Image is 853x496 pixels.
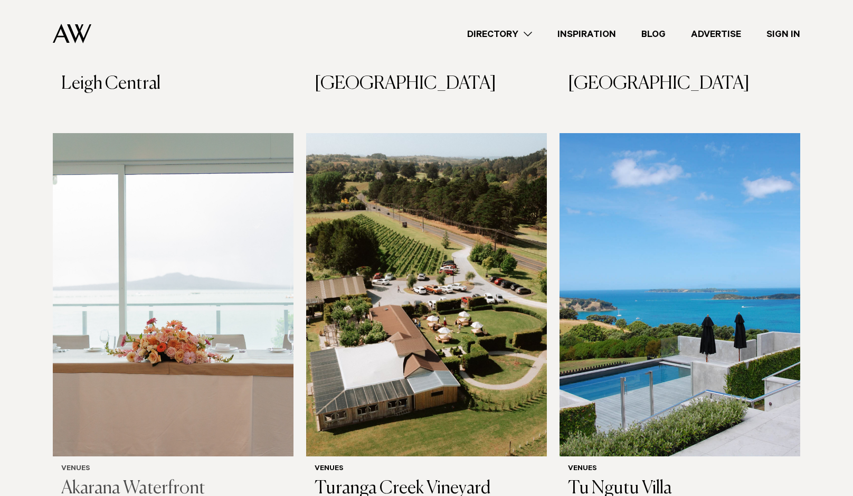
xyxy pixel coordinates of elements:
h3: [GEOGRAPHIC_DATA] [315,73,538,95]
img: Auckland Weddings Logo [53,24,91,43]
img: Auckland Weddings Venues | Tu Ngutu Villa [560,133,800,456]
h6: Venues [568,465,792,474]
a: Sign In [754,27,813,41]
img: Auckland Weddings Venues | Turanga Creek Vineyard [306,133,547,456]
a: Inspiration [545,27,629,41]
a: Advertise [678,27,754,41]
h6: Venues [61,465,285,474]
a: Blog [629,27,678,41]
img: Bridal table with ocean views at Mission Bay [53,133,293,456]
h6: Venues [315,465,538,474]
h3: [GEOGRAPHIC_DATA] [568,73,792,95]
h3: Leigh Central [61,73,285,95]
a: Directory [454,27,545,41]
